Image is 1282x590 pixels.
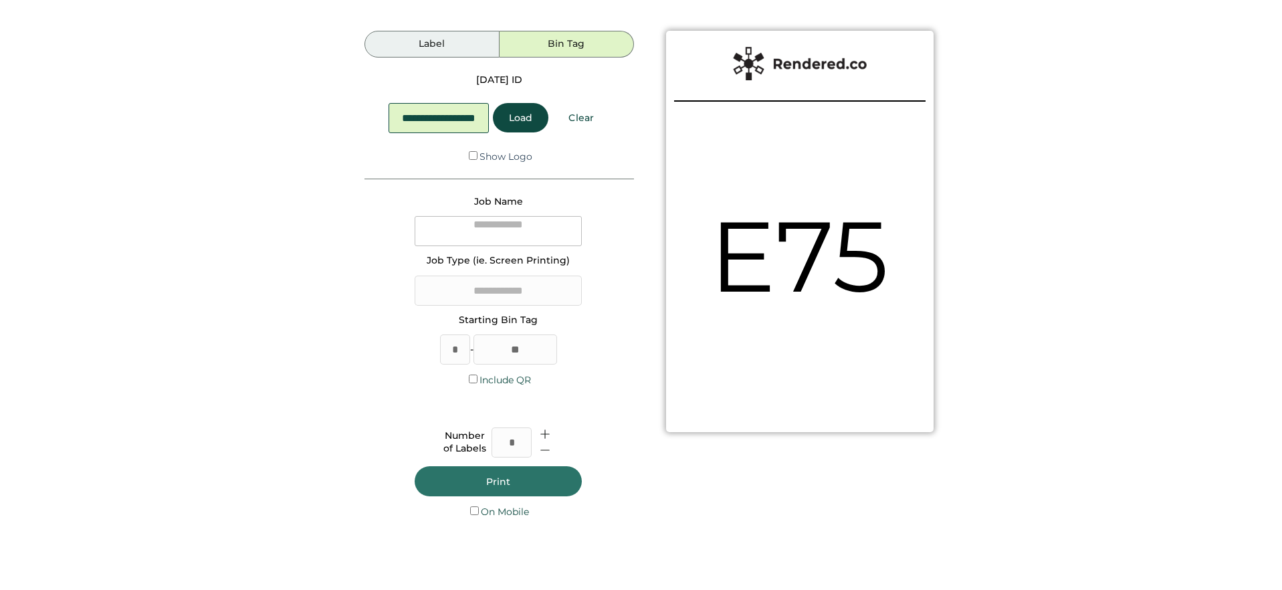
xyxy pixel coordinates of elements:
[479,151,532,163] label: Show Logo
[479,374,531,386] label: Include QR
[474,195,523,209] div: Job Name
[459,314,538,327] div: Starting Bin Tag
[476,74,522,87] div: [DATE] ID
[443,429,486,456] div: Number of Labels
[733,47,867,80] img: Rendered%20Label%20Logo%402x.png
[415,466,582,496] button: Print
[481,506,529,518] label: On Mobile
[427,254,570,268] div: Job Type (ie. Screen Printing)
[552,103,610,132] button: Clear
[470,343,473,357] div: -
[500,31,634,58] button: Bin Tag
[710,187,889,326] div: E75
[493,103,548,132] button: Load
[364,31,499,58] button: Label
